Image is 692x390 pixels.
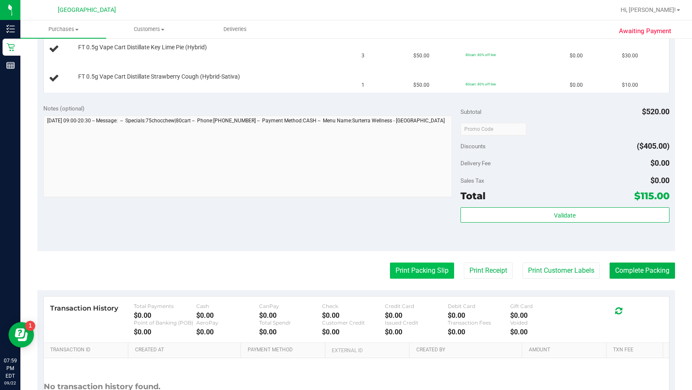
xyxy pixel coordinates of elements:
div: Issued Credit [385,319,448,326]
span: $0.00 [650,158,669,167]
span: $30.00 [622,52,638,60]
button: Print Packing Slip [390,263,454,279]
div: Total Spendr [259,319,322,326]
span: Total [460,190,486,202]
span: Hi, [PERSON_NAME]! [621,6,676,13]
div: Point of Banking (POB) [134,319,197,326]
p: 09/22 [4,380,17,386]
span: 1 [362,81,364,89]
span: $10.00 [622,81,638,89]
a: Purchases [20,20,106,38]
div: CanPay [259,303,322,309]
span: $50.00 [413,81,429,89]
div: $0.00 [134,328,197,336]
a: Payment Method [248,347,322,353]
span: FT 0.5g Vape Cart Distillate Strawberry Cough (Hybrid-Sativa) [78,73,240,81]
div: $0.00 [322,311,385,319]
a: Customers [106,20,192,38]
th: External ID [325,343,410,358]
span: ($405.00) [637,141,669,150]
span: FT 0.5g Vape Cart Distillate Key Lime Pie (Hybrid) [78,43,207,51]
div: $0.00 [196,328,259,336]
div: Gift Card [510,303,573,309]
span: $0.00 [650,176,669,185]
div: $0.00 [196,311,259,319]
span: $115.00 [634,190,669,202]
span: 80cart: 80% off line [466,82,496,86]
span: Delivery Fee [460,160,491,167]
span: Validate [554,212,576,219]
div: Customer Credit [322,319,385,326]
iframe: Resource center unread badge [25,321,35,331]
input: Promo Code [460,123,526,136]
a: Transaction ID [50,347,125,353]
div: Transaction Fees [448,319,511,326]
button: Complete Packing [610,263,675,279]
div: Voided [510,319,573,326]
div: $0.00 [259,328,322,336]
div: $0.00 [448,328,511,336]
a: Amount [529,347,603,353]
div: $0.00 [448,311,511,319]
div: Debit Card [448,303,511,309]
span: Deliveries [212,25,258,33]
p: 07:59 PM EDT [4,357,17,380]
span: $520.00 [642,107,669,116]
a: Txn Fee [613,347,659,353]
div: $0.00 [510,311,573,319]
div: $0.00 [385,328,448,336]
div: $0.00 [259,311,322,319]
div: Check [322,303,385,309]
span: Notes (optional) [43,105,85,112]
span: Awaiting Payment [619,26,671,36]
span: [GEOGRAPHIC_DATA] [58,6,116,14]
div: Credit Card [385,303,448,309]
div: AeroPay [196,319,259,326]
div: Total Payments [134,303,197,309]
span: $0.00 [570,81,583,89]
inline-svg: Reports [6,61,15,70]
button: Validate [460,207,669,223]
inline-svg: Retail [6,43,15,51]
a: Deliveries [192,20,278,38]
span: $0.00 [570,52,583,60]
a: Created By [416,347,519,353]
span: 3 [362,52,364,60]
span: $50.00 [413,52,429,60]
span: Purchases [20,25,106,33]
button: Print Receipt [464,263,513,279]
button: Print Customer Labels [523,263,600,279]
span: Sales Tax [460,177,484,184]
div: $0.00 [510,328,573,336]
span: Customers [107,25,192,33]
div: $0.00 [134,311,197,319]
iframe: Resource center [8,322,34,348]
div: $0.00 [385,311,448,319]
span: 80cart: 80% off line [466,53,496,57]
inline-svg: Inventory [6,25,15,33]
div: $0.00 [322,328,385,336]
span: Subtotal [460,108,481,115]
div: Cash [196,303,259,309]
span: Discounts [460,138,486,154]
a: Created At [135,347,237,353]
